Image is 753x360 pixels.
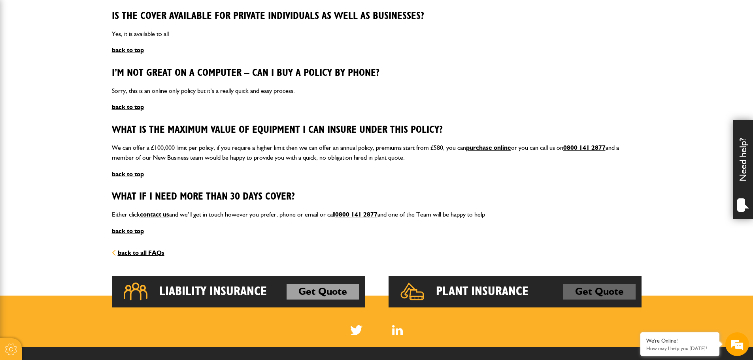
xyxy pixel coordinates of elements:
h3: Is the cover available for Private Individuals as well as Businesses? [112,10,642,23]
a: Get Quote [563,284,636,300]
h2: Liability Insurance [159,284,267,300]
div: Need help? [733,120,753,219]
a: Get Quote [287,284,359,300]
p: Either click and we’ll get in touch however you prefer, phone or email or call and one of the Tea... [112,209,642,220]
a: 0800 141 2877 [335,211,377,218]
p: We can offer a £100,000 limit per policy, if you require a higher limit then we can offer an annu... [112,143,642,163]
h3: What if I need more than 30 Days cover? [112,191,642,203]
a: back to all FAQs [112,249,164,256]
p: How may I help you today? [646,345,713,351]
a: back to top [112,227,144,235]
h3: What is the Maximum Value of equipment I can insure under this policy? [112,124,642,136]
h3: I’m not great on a Computer – can I buy a policy by phone? [112,67,642,79]
img: Linked In [392,325,403,335]
p: Sorry, this is an online only policy but it’s a really quick and easy process. [112,86,642,96]
a: back to top [112,103,144,111]
p: Yes, it is available to all [112,29,642,39]
a: 0800 141 2877 [563,144,606,151]
div: We're Online! [646,337,713,344]
a: back to top [112,46,144,54]
a: purchase online [466,144,511,151]
img: Twitter [350,325,362,335]
a: back to top [112,170,144,178]
a: contact us [140,211,169,218]
h2: Plant Insurance [436,284,528,300]
a: LinkedIn [392,325,403,335]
